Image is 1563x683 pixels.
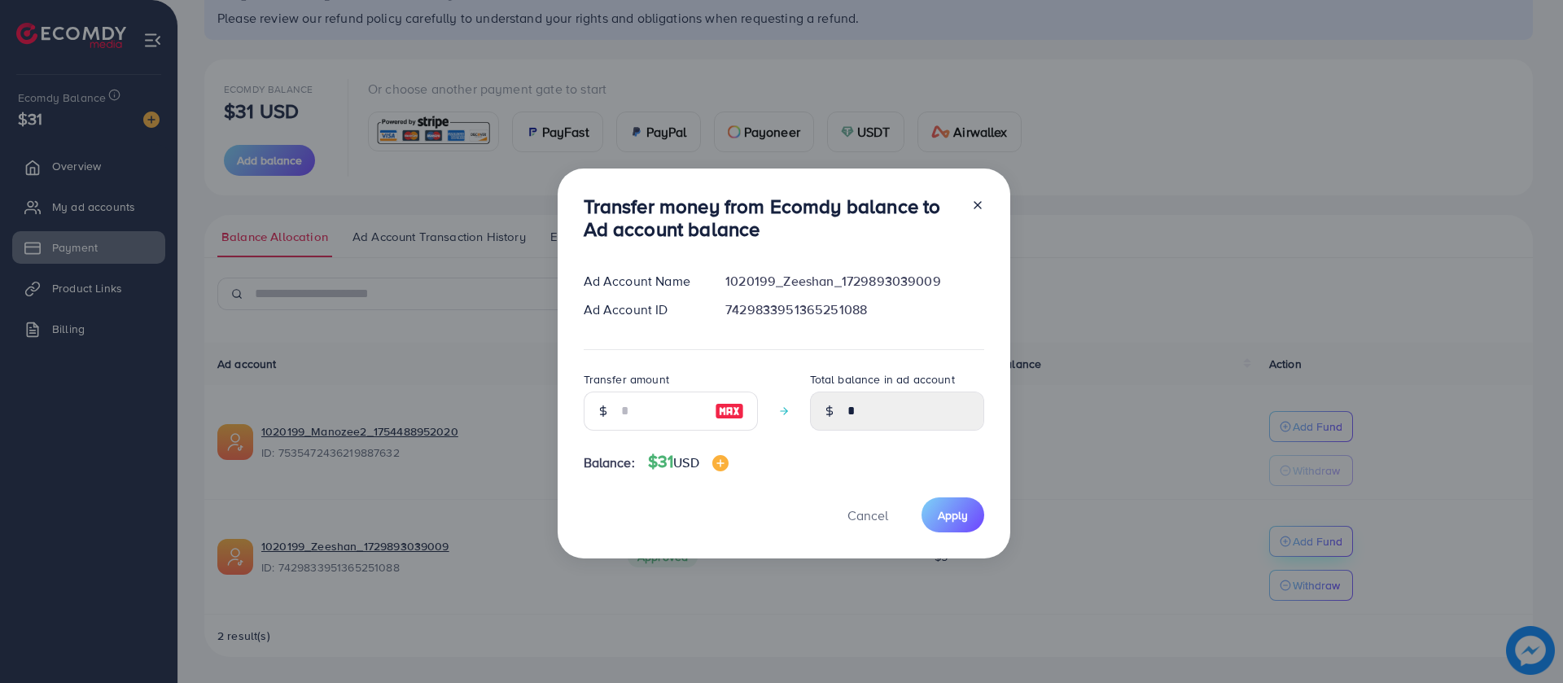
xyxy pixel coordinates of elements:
label: Total balance in ad account [810,371,955,387]
img: image [715,401,744,421]
div: Ad Account Name [571,272,713,291]
span: Balance: [584,453,635,472]
img: image [712,455,729,471]
h4: $31 [648,452,729,472]
button: Apply [922,497,984,532]
h3: Transfer money from Ecomdy balance to Ad account balance [584,195,958,242]
div: Ad Account ID [571,300,713,319]
span: Cancel [847,506,888,524]
div: 7429833951365251088 [712,300,996,319]
button: Cancel [827,497,908,532]
label: Transfer amount [584,371,669,387]
span: Apply [938,507,968,523]
span: USD [673,453,698,471]
div: 1020199_Zeeshan_1729893039009 [712,272,996,291]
